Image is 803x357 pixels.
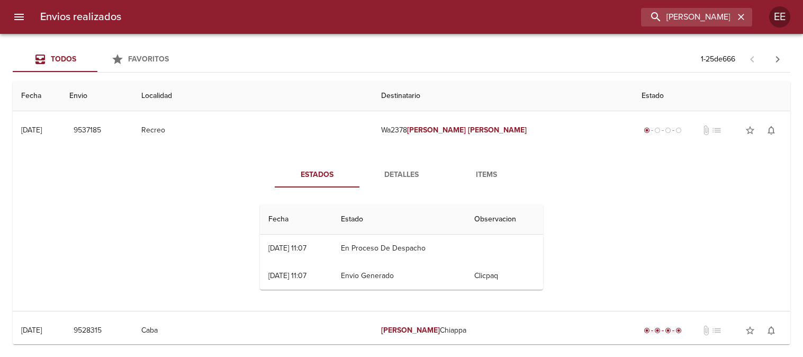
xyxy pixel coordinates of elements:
[332,204,466,235] th: Estado
[268,271,306,280] div: [DATE] 11:07
[675,127,682,133] span: radio_button_unchecked
[701,54,735,65] p: 1 - 25 de 666
[373,311,633,350] td: Chiappa
[711,125,722,136] span: No tiene pedido asociado
[766,125,777,136] span: notifications_none
[13,81,61,111] th: Fecha
[665,327,671,334] span: radio_button_checked
[366,168,438,182] span: Detalles
[468,126,527,135] em: [PERSON_NAME]
[69,321,106,341] button: 9528315
[745,325,755,336] span: star_border
[373,111,633,149] td: Wa2378
[739,120,761,141] button: Agregar a favoritos
[74,124,101,137] span: 9537185
[644,327,650,334] span: radio_button_checked
[373,81,633,111] th: Destinatario
[466,204,543,235] th: Observacion
[769,6,790,28] div: EE
[466,262,543,290] td: Clicpaq
[381,326,440,335] em: [PERSON_NAME]
[133,311,373,350] td: Caba
[766,325,777,336] span: notifications_none
[260,204,332,235] th: Fecha
[51,55,76,64] span: Todos
[769,6,790,28] div: Abrir información de usuario
[128,55,169,64] span: Favoritos
[69,121,105,140] button: 9537185
[761,120,782,141] button: Activar notificaciones
[701,325,711,336] span: No tiene documentos adjuntos
[40,8,121,25] h6: Envios realizados
[644,127,650,133] span: radio_button_checked
[675,327,682,334] span: radio_button_checked
[21,326,42,335] div: [DATE]
[450,168,522,182] span: Items
[133,81,373,111] th: Localidad
[332,262,466,290] td: Envio Generado
[275,162,529,188] div: Tabs detalle de guia
[21,126,42,135] div: [DATE]
[701,125,711,136] span: No tiene documentos adjuntos
[332,235,466,262] td: En Proceso De Despacho
[74,324,102,337] span: 9528315
[654,127,661,133] span: radio_button_unchecked
[61,81,133,111] th: Envio
[654,327,661,334] span: radio_button_checked
[739,320,761,341] button: Agregar a favoritos
[665,127,671,133] span: radio_button_unchecked
[739,53,765,64] span: Pagina anterior
[641,8,734,26] input: buscar
[13,47,182,72] div: Tabs Envios
[268,244,306,253] div: [DATE] 11:07
[745,125,755,136] span: star_border
[711,325,722,336] span: No tiene pedido asociado
[642,325,684,336] div: Entregado
[133,111,373,149] td: Recreo
[642,125,684,136] div: Generado
[281,168,353,182] span: Estados
[407,126,466,135] em: [PERSON_NAME]
[6,4,32,30] button: menu
[761,320,782,341] button: Activar notificaciones
[633,81,790,111] th: Estado
[260,204,543,290] table: Tabla de seguimiento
